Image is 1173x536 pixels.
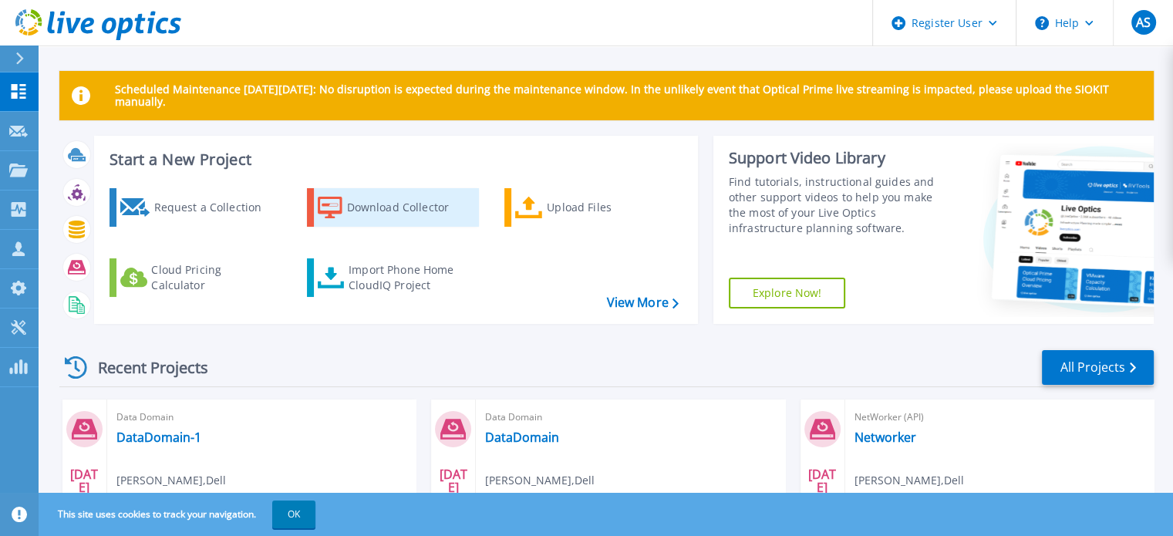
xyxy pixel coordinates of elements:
p: Scheduled Maintenance [DATE][DATE]: No disruption is expected during the maintenance window. In t... [115,83,1141,108]
div: Import Phone Home CloudIQ Project [349,262,469,293]
div: [DATE] 2025 [439,470,468,526]
a: Cloud Pricing Calculator [110,258,281,297]
span: This site uses cookies to track your navigation. [42,501,315,528]
div: Request a Collection [153,192,277,223]
a: All Projects [1042,350,1154,385]
a: Upload Files [504,188,676,227]
span: AS [1136,16,1151,29]
a: Explore Now! [729,278,846,308]
div: Download Collector [347,192,470,223]
span: [PERSON_NAME] , Dell [854,472,964,489]
div: [DATE] 2025 [69,470,99,526]
div: Support Video Library [729,148,950,168]
a: Networker [854,430,916,445]
span: [PERSON_NAME] , Dell [485,472,595,489]
a: Request a Collection [110,188,281,227]
h3: Start a New Project [110,151,678,168]
a: DataDomain [485,430,559,445]
div: Recent Projects [59,349,229,386]
button: OK [272,501,315,528]
span: Data Domain [485,409,775,426]
span: NetWorker (API) [854,409,1144,426]
a: View More [606,295,678,310]
div: Find tutorials, instructional guides and other support videos to help you make the most of your L... [729,174,950,236]
span: Data Domain [116,409,406,426]
div: [DATE] 2025 [807,470,837,526]
span: [PERSON_NAME] , Dell [116,472,226,489]
div: Cloud Pricing Calculator [151,262,275,293]
a: DataDomain-1 [116,430,201,445]
a: Download Collector [307,188,479,227]
div: Upload Files [547,192,670,223]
